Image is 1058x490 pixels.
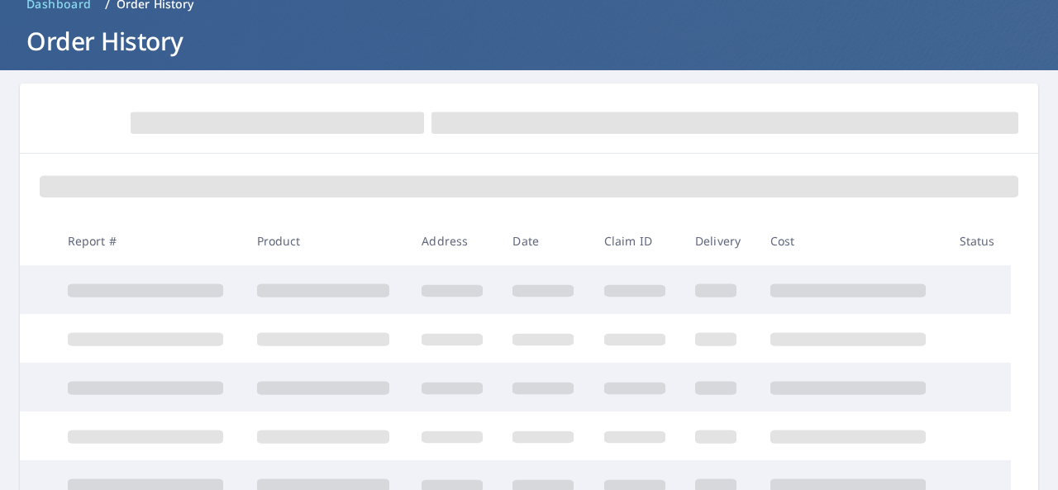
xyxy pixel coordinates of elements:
[20,24,1038,58] h1: Order History
[946,216,1011,265] th: Status
[591,216,682,265] th: Claim ID
[757,216,946,265] th: Cost
[244,216,409,265] th: Product
[499,216,590,265] th: Date
[408,216,499,265] th: Address
[55,216,244,265] th: Report #
[682,216,757,265] th: Delivery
